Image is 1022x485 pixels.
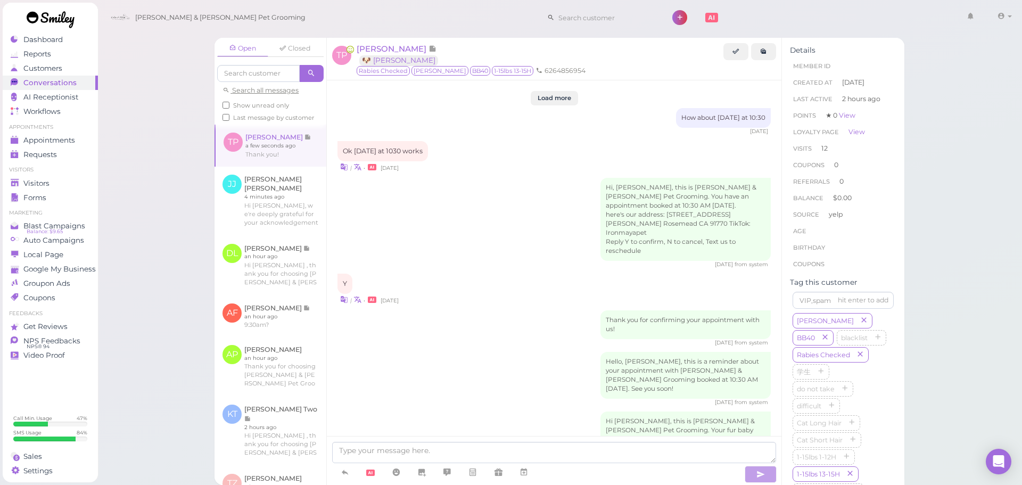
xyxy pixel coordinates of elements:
span: Balance [793,194,825,202]
a: Groupon Ads [3,276,98,291]
span: Dashboard [23,35,63,44]
li: Feedbacks [3,310,98,317]
span: from system [735,399,768,406]
span: Balance: $9.65 [27,227,63,236]
a: Appointments [3,133,98,147]
li: Appointments [3,124,98,131]
div: • [337,161,771,172]
span: Coupons [793,161,825,169]
span: 05/16/2025 12:55pm [715,339,735,346]
a: Get Reviews [3,319,98,334]
span: do not take [795,385,837,393]
input: Last message by customer [222,114,229,121]
div: Tag this customer [790,278,896,287]
li: 0 [790,157,896,174]
span: Visitors [23,179,50,188]
span: Reports [23,50,51,59]
a: Settings [3,464,98,478]
a: View [839,111,855,119]
a: Open [217,40,268,57]
i: | [350,297,352,304]
span: Source [793,211,819,218]
span: Local Page [23,250,63,259]
div: Hello, [PERSON_NAME], this is a reminder about your appointment with [PERSON_NAME] & [PERSON_NAME... [600,352,771,399]
a: [PERSON_NAME] 🐶 [PERSON_NAME] [357,44,443,65]
span: 05/16/2025 12:10pm [750,128,768,135]
a: Reports [3,47,98,61]
a: Visitors [3,176,98,191]
div: Y [337,274,352,294]
span: ★ 0 [826,111,855,119]
span: Workflows [23,107,61,116]
a: Closed [269,40,320,56]
span: Referrals [793,178,830,185]
span: 学生 [795,368,813,376]
a: Dashboard [3,32,98,47]
a: AI Receptionist [3,90,98,104]
a: View [848,128,865,136]
a: 🐶 [PERSON_NAME] [359,55,438,65]
span: NPS Feedbacks [23,336,80,346]
div: 47 % [77,415,87,422]
a: Sales [3,449,98,464]
li: 6264856954 [533,66,588,76]
div: • [337,294,771,305]
span: Loyalty page [793,128,839,136]
span: Cat Short Hair [795,436,845,444]
span: Coupons [23,293,55,302]
li: Marketing [3,209,98,217]
input: Search customer [217,65,300,82]
span: [PERSON_NAME] [357,44,428,54]
span: age [793,227,806,235]
span: Show unread only [233,102,289,109]
span: [PERSON_NAME] & [PERSON_NAME] Pet Grooming [135,3,306,32]
span: Last message by customer [233,114,315,121]
span: Requests [23,150,57,159]
span: 2 hours ago [842,94,880,104]
div: Ok [DATE] at 1030 works [337,141,428,161]
span: blacklist [839,334,870,342]
input: Show unread only [222,102,229,109]
span: [PERSON_NAME] [411,66,468,76]
i: | [350,165,352,171]
span: Appointments [23,136,75,145]
span: Rabies Checked [357,66,410,76]
a: Workflows [3,104,98,119]
span: AI Receptionist [23,93,78,102]
div: Details [790,46,896,55]
a: Customers [3,61,98,76]
span: Cat Long Hair [795,419,844,427]
span: Blast Campaigns [23,221,85,231]
span: Coupons [793,260,825,268]
div: hit enter to add [838,295,888,305]
span: Google My Business [23,265,96,274]
span: 05/19/2025 10:26am [715,399,735,406]
li: 12 [790,140,896,157]
li: Visitors [3,166,98,174]
div: 84 % [77,429,87,436]
span: 05/16/2025 12:55pm [381,297,399,304]
span: 05/16/2025 12:21pm [715,261,735,268]
div: Thank you for confirming your appointment with us! [600,310,771,339]
span: Customers [23,64,62,73]
span: Birthday [793,244,825,251]
span: 1-15lbs 1-12H [795,453,838,461]
span: Video Proof [23,351,65,360]
a: Google My Business [3,262,98,276]
a: Conversations [3,76,98,90]
span: [PERSON_NAME] [795,317,856,325]
span: Created At [793,79,833,86]
div: SMS Usage [13,429,42,436]
a: Requests [3,147,98,162]
span: Conversations [23,78,77,87]
span: Sales [23,452,42,461]
span: Points [793,112,816,119]
span: 1-15lbs 13-15H [795,470,842,478]
span: NPS® 94 [27,342,50,351]
span: Groupon Ads [23,279,70,288]
span: Visits [793,145,812,152]
a: Coupons [3,291,98,305]
a: Blast Campaigns Balance: $9.65 [3,219,98,233]
div: Hi [PERSON_NAME], this is [PERSON_NAME] & [PERSON_NAME] Pet Grooming. Your fur baby is/are ready ... [600,412,771,467]
li: 0 [790,173,896,190]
